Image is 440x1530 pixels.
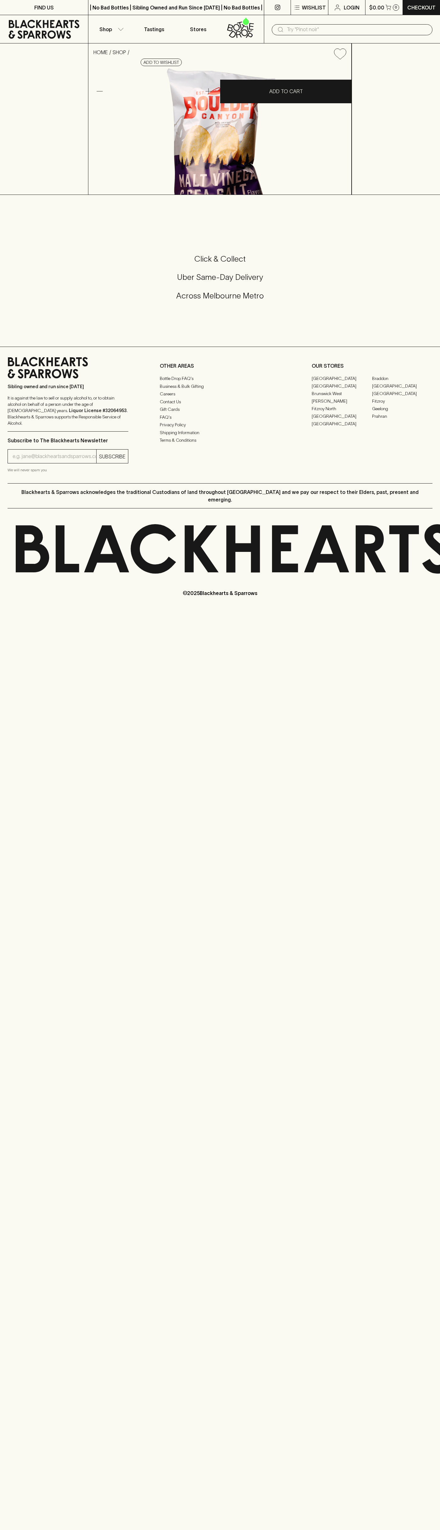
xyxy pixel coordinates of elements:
[407,4,436,11] p: Checkout
[312,375,372,382] a: [GEOGRAPHIC_DATA]
[312,397,372,405] a: [PERSON_NAME]
[269,88,303,95] p: ADD TO CART
[372,382,432,390] a: [GEOGRAPHIC_DATA]
[312,382,372,390] a: [GEOGRAPHIC_DATA]
[302,4,326,11] p: Wishlist
[99,25,112,33] p: Shop
[312,390,372,397] a: Brunswick West
[160,413,281,421] a: FAQ's
[395,6,397,9] p: 0
[113,49,126,55] a: SHOP
[160,362,281,370] p: OTHER AREAS
[312,405,372,412] a: Fitzroy North
[8,272,432,282] h5: Uber Same-Day Delivery
[372,412,432,420] a: Prahran
[132,15,176,43] a: Tastings
[88,15,132,43] button: Shop
[220,80,352,103] button: ADD TO CART
[372,375,432,382] a: Braddon
[8,437,128,444] p: Subscribe to The Blackhearts Newsletter
[312,420,372,428] a: [GEOGRAPHIC_DATA]
[176,15,220,43] a: Stores
[8,291,432,301] h5: Across Melbourne Metro
[160,375,281,382] a: Bottle Drop FAQ's
[160,390,281,398] a: Careers
[99,453,125,460] p: SUBSCRIBE
[34,4,54,11] p: FIND US
[312,362,432,370] p: OUR STORES
[8,383,128,390] p: Sibling owned and run since [DATE]
[8,395,128,426] p: It is against the law to sell or supply alcohol to, or to obtain alcohol on behalf of a person un...
[312,412,372,420] a: [GEOGRAPHIC_DATA]
[331,46,349,62] button: Add to wishlist
[8,467,128,473] p: We will never spam you
[88,65,351,195] img: 70791.png
[372,390,432,397] a: [GEOGRAPHIC_DATA]
[190,25,206,33] p: Stores
[344,4,359,11] p: Login
[97,450,128,463] button: SUBSCRIBE
[160,437,281,444] a: Terms & Conditions
[160,406,281,413] a: Gift Cards
[8,254,432,264] h5: Click & Collect
[93,49,108,55] a: HOME
[160,421,281,429] a: Privacy Policy
[160,429,281,436] a: Shipping Information
[372,405,432,412] a: Geelong
[372,397,432,405] a: Fitzroy
[369,4,384,11] p: $0.00
[160,398,281,405] a: Contact Us
[160,382,281,390] a: Business & Bulk Gifting
[69,408,127,413] strong: Liquor License #32064953
[12,488,428,503] p: Blackhearts & Sparrows acknowledges the traditional Custodians of land throughout [GEOGRAPHIC_DAT...
[141,59,182,66] button: Add to wishlist
[8,229,432,334] div: Call to action block
[287,25,427,35] input: Try "Pinot noir"
[144,25,164,33] p: Tastings
[13,451,96,462] input: e.g. jane@blackheartsandsparrows.com.au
